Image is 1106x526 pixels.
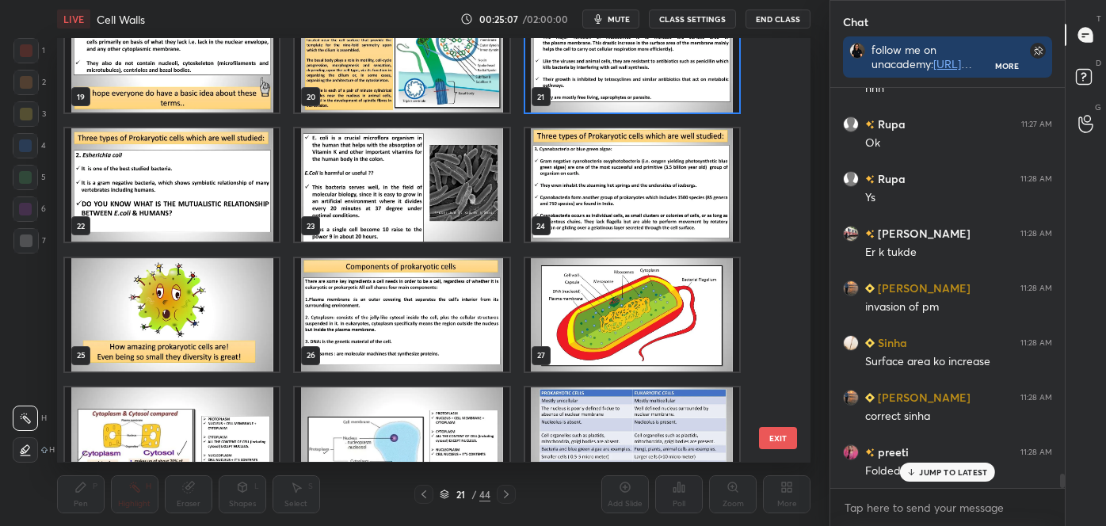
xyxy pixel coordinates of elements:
h6: Sinha [875,334,907,351]
img: no-rating-badge.077c3623.svg [865,448,875,457]
img: default.png [843,171,859,187]
img: Learner_Badge_beginner_1_8b307cf2a0.svg [865,284,875,293]
div: Er k tukde [865,245,1052,261]
h6: preeti [875,444,909,460]
img: 6bf88ee675354f0ea61b4305e64abb13.jpg [849,43,865,59]
div: More [995,60,1019,71]
div: 4 [13,133,46,158]
p: H [41,414,47,422]
div: 21 [452,490,468,499]
div: grid [830,88,1065,488]
div: 11:28 AM [1020,284,1052,293]
div: 5 [13,165,46,190]
div: Folded invagination [865,463,1052,479]
div: grid [57,38,783,462]
div: 11:28 AM [1020,448,1052,457]
button: End Class [746,10,810,29]
img: a67bbdc039c24df1a3646fbf77f31051.jpg [843,390,859,406]
span: mute [608,13,630,25]
img: Learner_Badge_beginner_1_8b307cf2a0.svg [865,338,875,348]
div: 11:28 AM [1020,229,1052,238]
img: Learner_Badge_beginner_1_8b307cf2a0.svg [865,393,875,402]
p: H [49,446,55,454]
img: no-rating-badge.077c3623.svg [865,230,875,238]
h4: Cell Walls [97,12,145,27]
div: correct sinha [865,409,1052,425]
div: Ok [865,135,1052,151]
a: [URL][DOMAIN_NAME] [871,56,972,86]
div: follow me on unacademy: join me on telegram: discussion group - [871,43,996,71]
div: / [471,490,476,499]
button: EXIT [759,427,797,449]
img: default.png [843,116,859,132]
p: D [1096,57,1101,69]
h6: Rupa [875,170,906,187]
img: c0ed50b51c10448ead8b7ba1e1bdb2fd.jpg [843,335,859,351]
p: T [1096,13,1101,25]
div: 11:28 AM [1020,393,1052,402]
div: 44 [479,487,490,501]
div: 6 [13,196,46,222]
h6: Rupa [875,116,906,132]
div: Ys [865,190,1052,206]
div: hnn [865,81,1052,97]
img: shiftIcon.72a6c929.svg [41,447,48,453]
img: a67bbdc039c24df1a3646fbf77f31051.jpg [843,280,859,296]
img: 3a99ae2399854f98abc11cbe7af82908.jpg [843,444,859,460]
p: Chat [830,1,881,43]
p: JUMP TO LATEST [919,467,987,477]
div: 7 [13,228,46,253]
button: mute [582,10,639,29]
p: G [1095,101,1101,113]
div: invasion of pm [865,299,1052,315]
h6: [PERSON_NAME] [875,389,971,406]
img: 69739a9b49c8499a90d3fb5d1b1402f7.jpg [843,226,859,242]
h6: [PERSON_NAME] [875,225,971,242]
div: 11:28 AM [1020,174,1052,184]
div: Surface area ko increase [865,354,1052,370]
img: no-rating-badge.077c3623.svg [865,120,875,129]
img: no-rating-badge.077c3623.svg [865,175,875,184]
div: 3 [13,101,46,127]
div: 2 [13,70,46,95]
div: 1 [13,38,45,63]
div: 11:28 AM [1020,338,1052,348]
div: 11:27 AM [1021,120,1052,129]
button: CLASS SETTINGS [649,10,736,29]
h6: [PERSON_NAME] [875,280,971,296]
div: LIVE [57,10,90,29]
